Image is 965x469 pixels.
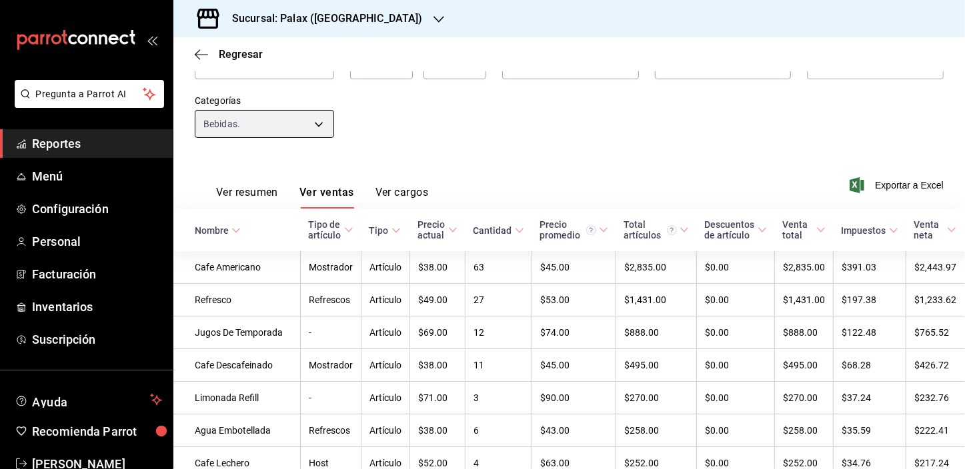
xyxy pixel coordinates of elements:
span: Configuración [32,200,162,218]
td: 6 [465,414,532,447]
div: Tipo de artículo [309,219,341,240]
td: Refresco [173,284,301,316]
button: Ver resumen [216,186,278,209]
td: $122.48 [834,316,906,349]
td: $45.00 [532,251,616,284]
td: $35.59 [834,414,906,447]
td: $270.00 [775,382,834,414]
a: Pregunta a Parrot AI [9,97,164,111]
span: Tipo de artículo [309,219,353,240]
span: Inventarios [32,298,162,316]
span: Regresar [219,48,263,61]
td: 3 [465,382,532,414]
td: $74.00 [532,316,616,349]
span: Reportes [32,135,162,153]
span: Suscripción [32,330,162,348]
td: 63 [465,251,532,284]
td: $38.00 [410,349,465,382]
button: Exportar a Excel [852,177,944,193]
span: Recomienda Parrot [32,422,162,440]
td: $0.00 [697,251,775,284]
td: $49.00 [410,284,465,316]
td: $2,835.00 [616,251,697,284]
td: $0.00 [697,284,775,316]
td: $37.24 [834,382,906,414]
td: Cafe Americano [173,251,301,284]
td: $71.00 [410,382,465,414]
td: $888.00 [616,316,697,349]
td: $38.00 [410,251,465,284]
span: Venta total [783,219,826,240]
div: Venta neta [914,219,945,240]
td: Cafe Descafeinado [173,349,301,382]
button: open_drawer_menu [147,35,157,45]
td: $1,431.00 [775,284,834,316]
span: Venta neta [914,219,957,240]
td: Artículo [361,284,410,316]
td: $0.00 [697,382,775,414]
td: Mostrador [301,251,361,284]
div: Impuestos [842,225,886,236]
span: Personal [32,233,162,250]
td: $0.00 [697,414,775,447]
button: Ver ventas [299,186,354,209]
h3: Sucursal: Palax ([GEOGRAPHIC_DATA]) [221,11,423,27]
td: $0.00 [697,316,775,349]
div: Total artículos [624,219,677,240]
span: Impuestos [842,225,898,236]
td: 27 [465,284,532,316]
svg: Precio promedio = Total artículos / cantidad [586,225,596,235]
div: Nombre [195,225,229,236]
td: $270.00 [616,382,697,414]
td: $495.00 [775,349,834,382]
td: $391.03 [834,251,906,284]
td: $197.38 [834,284,906,316]
td: Jugos De Temporada [173,316,301,349]
td: $495.00 [616,349,697,382]
div: Venta total [783,219,814,240]
td: $0.00 [697,349,775,382]
td: $888.00 [775,316,834,349]
span: Descuentos de artículo [705,219,767,240]
label: Categorías [195,97,334,106]
td: $2,835.00 [775,251,834,284]
td: $258.00 [616,414,697,447]
div: navigation tabs [216,186,428,209]
td: $1,431.00 [616,284,697,316]
td: $258.00 [775,414,834,447]
td: $38.00 [410,414,465,447]
span: Tipo [369,225,401,236]
svg: El total artículos considera cambios de precios en los artículos así como costos adicionales por ... [667,225,677,235]
div: Cantidad [473,225,512,236]
td: Artículo [361,349,410,382]
td: Limonada Refill [173,382,301,414]
td: 12 [465,316,532,349]
td: $68.28 [834,349,906,382]
button: Ver cargos [375,186,429,209]
td: Refrescos [301,284,361,316]
td: Artículo [361,414,410,447]
td: Refrescos [301,414,361,447]
td: Mostrador [301,349,361,382]
span: Facturación [32,265,162,283]
td: - [301,382,361,414]
td: Artículo [361,316,410,349]
td: $69.00 [410,316,465,349]
div: Descuentos de artículo [705,219,755,240]
span: Pregunta a Parrot AI [36,87,143,101]
span: Precio actual [418,219,457,240]
td: Artículo [361,251,410,284]
span: Cantidad [473,225,524,236]
td: 11 [465,349,532,382]
span: Precio promedio [540,219,608,240]
span: Total artículos [624,219,689,240]
span: Ayuda [32,392,145,408]
td: $43.00 [532,414,616,447]
div: Tipo [369,225,389,236]
td: $90.00 [532,382,616,414]
span: Bebidas. [203,117,240,131]
td: $45.00 [532,349,616,382]
td: Agua Embotellada [173,414,301,447]
div: Precio actual [418,219,445,240]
